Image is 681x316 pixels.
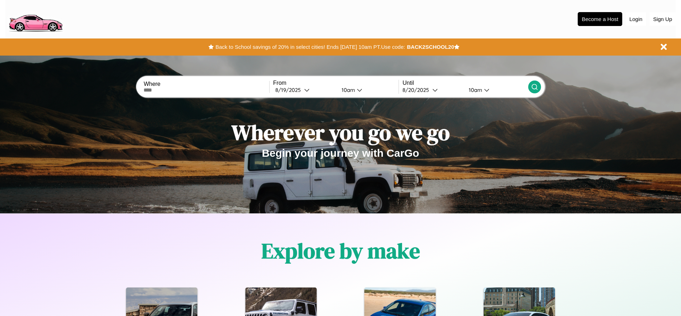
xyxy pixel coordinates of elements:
h1: Explore by make [261,236,420,265]
label: Where [144,81,269,87]
div: 10am [338,87,357,93]
b: BACK2SCHOOL20 [407,44,454,50]
button: Back to School savings of 20% in select cities! Ends [DATE] 10am PT.Use code: [214,42,407,52]
button: Become a Host [578,12,622,26]
div: 8 / 20 / 2025 [402,87,432,93]
label: Until [402,80,528,86]
button: Sign Up [650,12,676,26]
button: 8/19/2025 [273,86,336,94]
img: logo [5,4,66,33]
div: 8 / 19 / 2025 [275,87,304,93]
button: Login [626,12,646,26]
button: 10am [336,86,399,94]
button: 10am [463,86,528,94]
label: From [273,80,399,86]
div: 10am [465,87,484,93]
